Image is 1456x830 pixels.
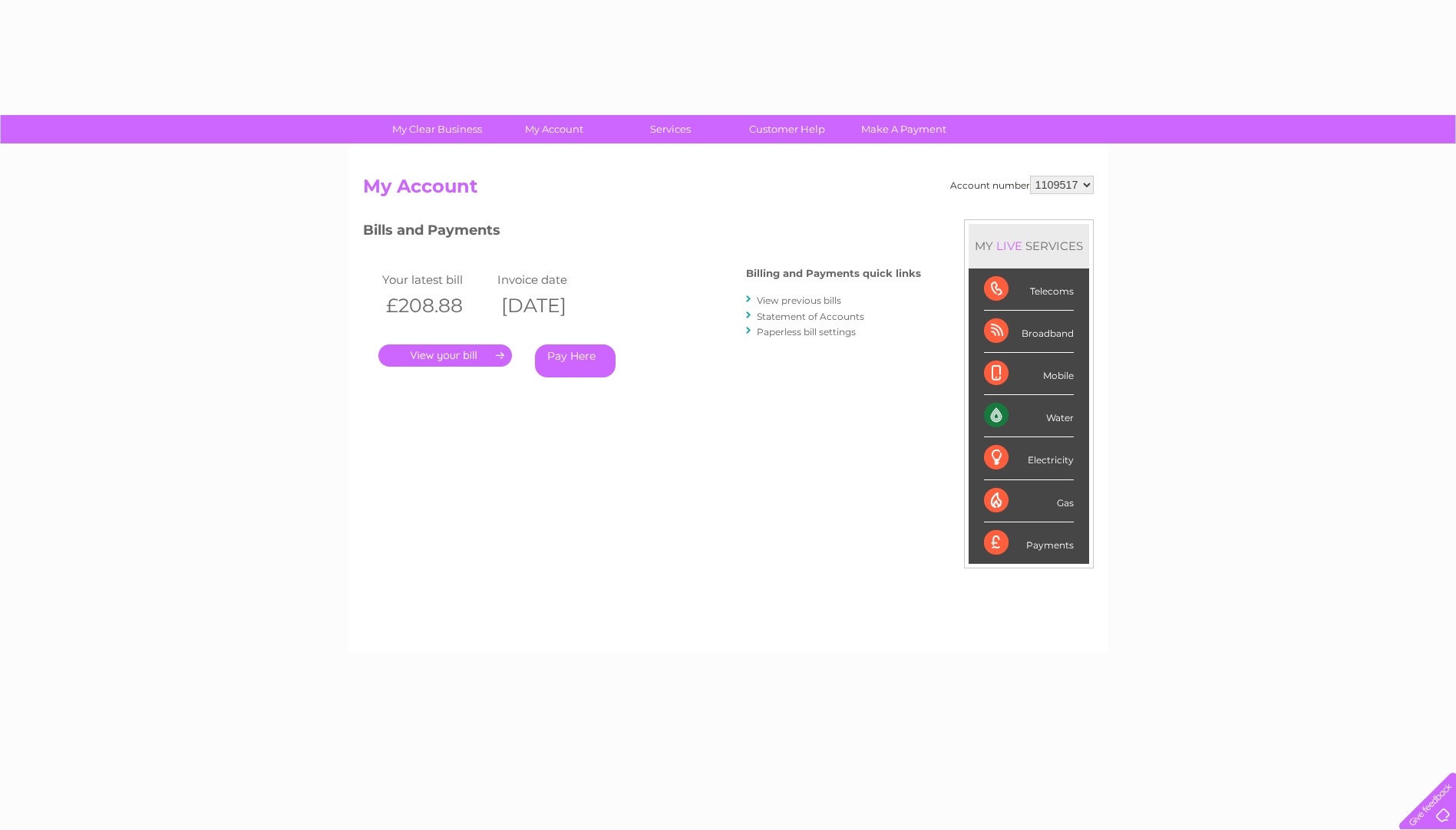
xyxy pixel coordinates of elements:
[535,344,616,377] a: Pay Here
[746,268,921,279] h4: Billing and Payments quick links
[984,437,1074,479] div: Electricity
[757,326,856,338] a: Paperless bill settings
[984,395,1074,437] div: Water
[378,290,494,321] th: £208.88
[363,219,921,246] h3: Bills and Payments
[490,115,617,143] a: My Account
[984,353,1074,395] div: Mobile
[363,176,1094,205] h2: My Account
[984,268,1074,311] div: Telecoms
[607,115,734,143] a: Services
[984,522,1074,564] div: Payments
[724,115,850,143] a: Customer Help
[950,176,1094,194] div: Account number
[494,290,609,321] th: [DATE]
[378,344,512,367] a: .
[840,115,967,143] a: Make A Payment
[984,480,1074,522] div: Gas
[969,224,1089,268] div: MY SERVICES
[374,115,500,143] a: My Clear Business
[378,269,494,290] td: Your latest bill
[984,311,1074,353] div: Broadband
[993,239,1025,253] div: LIVE
[757,295,841,306] a: View previous bills
[757,311,864,322] a: Statement of Accounts
[494,269,609,290] td: Invoice date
